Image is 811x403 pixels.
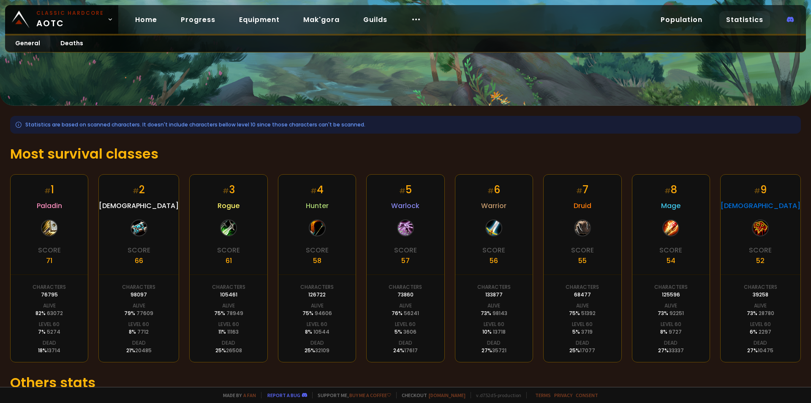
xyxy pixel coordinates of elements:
[576,302,589,310] div: Alive
[135,255,143,266] div: 66
[664,302,677,310] div: Alive
[312,392,391,398] span: Support me,
[315,310,332,317] span: 94606
[482,328,506,336] div: 10 %
[310,186,317,196] small: #
[487,302,500,310] div: Alive
[471,392,521,398] span: v. d752d5 - production
[36,9,104,30] span: AOTC
[661,200,680,211] span: Mage
[305,328,329,336] div: 8 %
[395,328,416,336] div: 5 %
[218,200,239,211] span: Rogue
[391,200,419,211] span: Warlock
[135,347,152,354] span: 20485
[750,321,771,328] div: Level 60
[490,255,498,266] div: 56
[719,11,770,28] a: Statistics
[535,392,551,398] a: Terms
[133,182,145,197] div: 2
[487,182,500,197] div: 6
[569,347,595,354] div: 25 %
[669,310,684,317] span: 92251
[393,347,418,354] div: 24 %
[660,328,682,336] div: 8 %
[267,392,300,398] a: Report a bug
[124,310,153,317] div: 79 %
[128,321,149,328] div: Level 60
[33,283,66,291] div: Characters
[44,182,54,197] div: 1
[661,321,681,328] div: Level 60
[38,245,61,255] div: Score
[389,283,422,291] div: Characters
[554,392,572,398] a: Privacy
[5,36,50,52] a: General
[47,328,60,335] span: 5274
[226,310,243,317] span: 78949
[174,11,222,28] a: Progress
[306,200,329,211] span: Hunter
[99,200,179,211] span: [DEMOGRAPHIC_DATA]
[401,255,410,266] div: 57
[226,347,242,354] span: 26508
[397,291,414,299] div: 73860
[132,339,146,347] div: Dead
[305,347,329,354] div: 25 %
[310,182,324,197] div: 4
[754,182,767,197] div: 9
[576,186,582,196] small: #
[36,9,104,17] small: Classic Hardcore
[38,347,60,354] div: 18 %
[403,328,416,335] span: 3606
[753,291,768,299] div: 39258
[392,310,419,317] div: 76 %
[222,339,235,347] div: Dead
[578,255,587,266] div: 55
[482,347,506,354] div: 27 %
[313,255,321,266] div: 58
[315,347,329,354] span: 32109
[396,392,465,398] span: Checkout
[126,347,152,354] div: 21 %
[226,255,232,266] div: 61
[758,347,773,354] span: 10475
[744,283,777,291] div: Characters
[5,5,118,34] a: Classic HardcoreAOTC
[477,283,511,291] div: Characters
[394,245,417,255] div: Score
[37,200,62,211] span: Paladin
[137,328,149,335] span: 7712
[493,310,507,317] span: 98143
[749,245,772,255] div: Score
[243,392,256,398] a: a fan
[300,283,334,291] div: Characters
[222,302,235,310] div: Alive
[721,200,800,211] span: [DEMOGRAPHIC_DATA]
[357,11,394,28] a: Guilds
[306,245,329,255] div: Score
[572,328,593,336] div: 5 %
[215,347,242,354] div: 25 %
[218,328,239,336] div: 11 %
[212,283,245,291] div: Characters
[399,186,405,196] small: #
[566,283,599,291] div: Characters
[227,328,239,335] span: 11163
[574,291,591,299] div: 68477
[311,302,324,310] div: Alive
[664,339,678,347] div: Dead
[10,373,801,393] h1: Others stats
[136,310,153,317] span: 77609
[349,392,391,398] a: Buy me a coffee
[133,302,145,310] div: Alive
[571,245,594,255] div: Score
[223,182,235,197] div: 3
[669,328,682,335] span: 9727
[128,245,150,255] div: Score
[658,310,684,317] div: 73 %
[399,339,412,347] div: Dead
[218,321,239,328] div: Level 60
[399,182,412,197] div: 5
[399,302,412,310] div: Alive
